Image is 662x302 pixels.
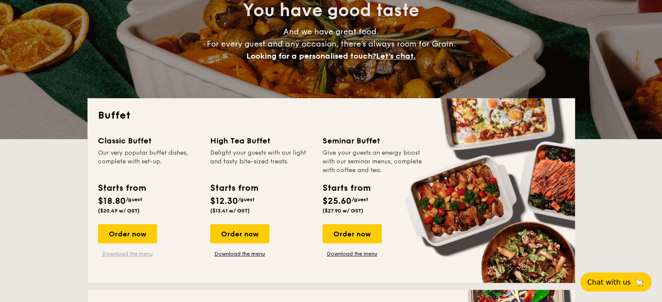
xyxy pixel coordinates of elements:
[210,208,250,214] span: ($13.41 w/ GST)
[323,182,370,195] div: Starts from
[376,51,416,61] span: Let's chat.
[210,196,238,206] span: $12.30
[210,149,312,175] div: Delight your guests with our light and tasty bite-sized treats.
[98,196,126,206] span: $18.80
[98,208,140,214] span: ($20.49 w/ GST)
[323,224,382,243] div: Order now
[323,149,424,175] div: Give your guests an energy boost with our seminar menus, complete with coffee and tea.
[323,135,424,147] div: Seminar Buffet
[634,277,645,287] span: 🦙
[126,196,142,202] span: /guest
[98,182,145,195] div: Starts from
[207,27,456,61] span: And we have great food. For every guest and any occasion, there’s always room for Grain.
[210,182,258,195] div: Starts from
[98,224,157,243] div: Order now
[210,224,269,243] div: Order now
[323,250,382,257] a: Download the menu
[98,109,565,123] h2: Buffet
[587,278,631,286] span: Chat with us
[210,135,312,147] div: High Tea Buffet
[98,135,200,147] div: Classic Buffet
[98,149,200,175] div: Our very popular buffet dishes, complete with set-up.
[352,196,368,202] span: /guest
[323,208,363,214] span: ($27.90 w/ GST)
[98,250,157,257] a: Download the menu
[210,250,269,257] a: Download the menu
[323,196,352,206] span: $25.60
[580,272,652,292] button: Chat with us🦙
[246,51,376,61] span: Looking for a personalised touch?
[238,196,255,202] span: /guest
